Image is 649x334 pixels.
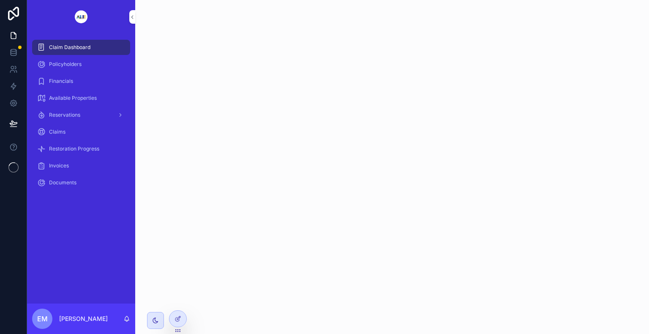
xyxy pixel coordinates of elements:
a: Restoration Progress [32,141,130,156]
a: Financials [32,74,130,89]
a: Documents [32,175,130,190]
p: [PERSON_NAME] [59,315,108,323]
span: Policyholders [49,61,82,68]
span: Invoices [49,162,69,169]
a: Invoices [32,158,130,173]
span: Claim Dashboard [49,44,90,51]
img: App logo [68,10,94,24]
span: Reservations [49,112,80,118]
span: EM [37,314,48,324]
span: Claims [49,129,65,135]
a: Claims [32,124,130,140]
span: Financials [49,78,73,85]
a: Policyholders [32,57,130,72]
span: Available Properties [49,95,97,101]
div: scrollable content [27,34,135,201]
a: Available Properties [32,90,130,106]
a: Claim Dashboard [32,40,130,55]
a: Reservations [32,107,130,123]
span: Restoration Progress [49,145,99,152]
span: Documents [49,179,76,186]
